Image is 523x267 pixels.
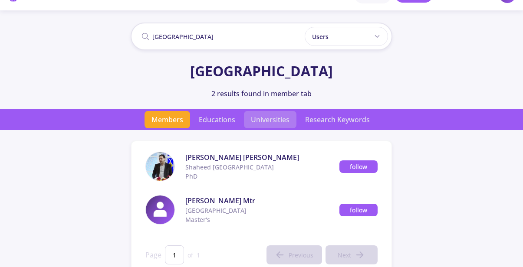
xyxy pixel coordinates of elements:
[197,251,200,260] span: 1
[187,251,193,260] span: of
[185,172,339,181] span: PhD
[339,160,378,173] button: follow
[138,192,385,228] a: [PERSON_NAME] Mtr[GEOGRAPHIC_DATA]Master'sfollow
[339,204,378,216] button: follow
[145,250,161,260] span: Page
[138,148,385,185] a: [PERSON_NAME] [PERSON_NAME]Shaheed [GEOGRAPHIC_DATA]PhDfollow
[298,111,377,128] span: Research Keywords
[312,32,329,41] span: Users
[192,111,242,128] span: Educations
[185,215,339,224] span: Master's
[185,206,339,215] span: [GEOGRAPHIC_DATA]
[145,111,190,128] span: Members
[244,111,296,128] span: Universities
[131,23,392,50] input: Search in ApplyChance...
[266,245,322,264] button: Previous
[326,245,378,264] button: Next
[338,251,351,260] span: Next
[289,251,313,260] span: Previous
[185,195,339,206] span: [PERSON_NAME] Mtr
[185,163,339,172] span: Shaheed [GEOGRAPHIC_DATA]
[185,152,339,163] span: [PERSON_NAME] [PERSON_NAME]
